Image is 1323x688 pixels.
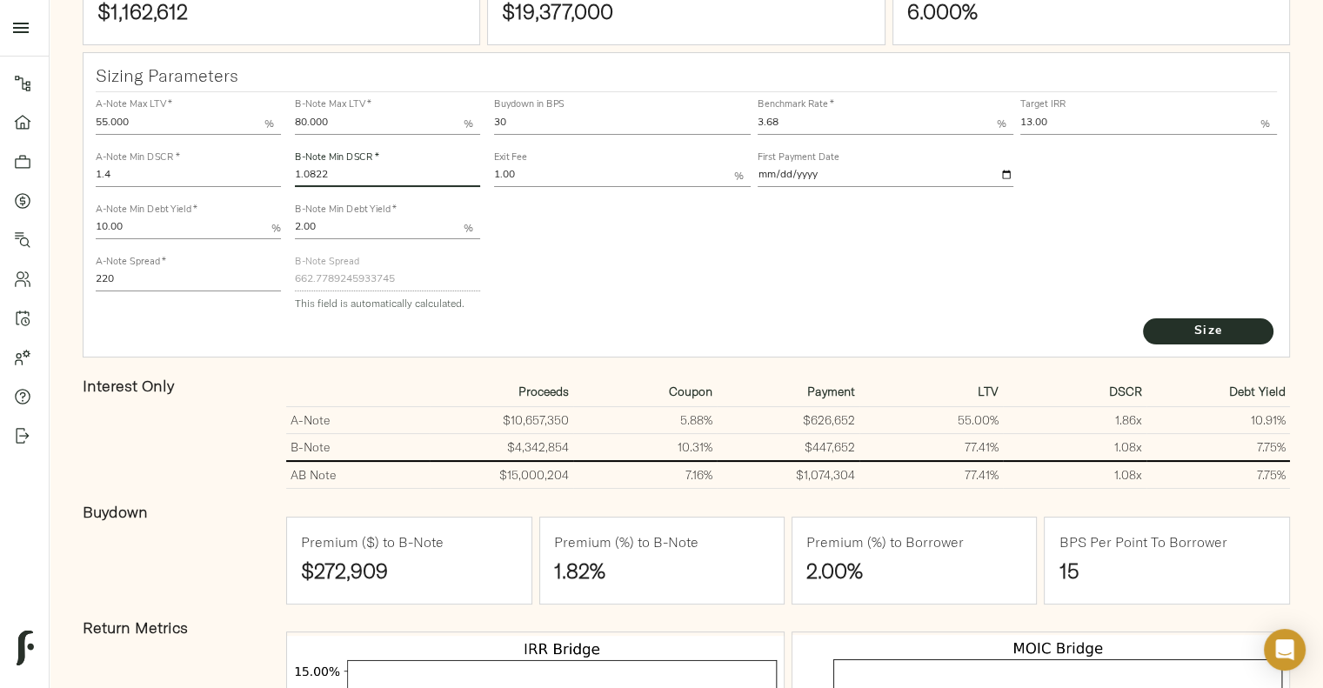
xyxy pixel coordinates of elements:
img: logo [17,631,34,665]
td: $15,000,204 [430,461,573,489]
td: 7.75% [1146,461,1290,489]
p: % [1260,117,1270,132]
p: % [464,117,473,132]
h6: Premium (%) to B-Note [554,531,698,554]
label: A-Note Max LTV [96,101,172,110]
td: 7.16% [573,461,717,489]
strong: Proceeds [518,384,569,399]
td: 7.75% [1146,434,1290,462]
td: $447,652 [717,434,860,462]
td: A-Note [286,407,430,434]
strong: 15 [1059,558,1079,584]
td: 1.86 x [1003,407,1146,434]
strong: Payment [807,384,855,399]
td: 1.08 x [1003,434,1146,462]
span: Size [1160,321,1256,343]
strong: Interest Only [83,376,174,396]
td: 77.41% [859,434,1003,462]
label: Buydown in BPS [494,101,565,110]
p: % [464,221,473,237]
td: AB Note [286,461,430,489]
strong: Return Metrics [83,618,188,638]
td: $10,657,350 [430,407,573,434]
h3: Sizing Parameters [96,65,1277,85]
td: $1,074,304 [717,461,860,489]
strong: 2.00% [806,558,863,584]
label: First Payment Date [758,153,839,163]
label: A-Note Spread [96,258,165,268]
strong: Debt Yield [1229,384,1286,399]
td: B-Note [286,434,430,462]
td: 10.31% [573,434,717,462]
td: 55.00% [859,407,1003,434]
h6: Premium ($) to B-Note [301,531,444,554]
label: B-Note Min Debt Yield [295,205,396,215]
td: 77.41% [859,461,1003,489]
p: % [997,117,1006,132]
strong: Coupon [669,384,712,399]
h6: BPS Per Point To Borrower [1059,531,1226,554]
strong: $272,909 [301,558,388,584]
strong: DSCR [1109,384,1142,399]
td: 10.91% [1146,407,1290,434]
button: Size [1143,318,1273,344]
p: % [271,221,281,237]
label: A-Note Min Debt Yield [96,205,197,215]
label: A-Note Min DSCR [96,153,179,163]
td: 1.08 x [1003,461,1146,489]
strong: Buydown [83,502,148,522]
label: B-Note Min DSCR [295,153,378,163]
label: B-Note Max LTV [295,101,371,110]
label: Exit Fee [494,153,527,163]
label: Benchmark Rate [758,101,834,110]
td: 5.88% [573,407,717,434]
h6: Premium (%) to Borrower [806,531,964,554]
label: Target IRR [1020,101,1066,110]
strong: LTV [978,384,999,399]
td: $4,342,854 [430,434,573,462]
strong: 1.82% [554,558,605,584]
p: % [264,117,274,132]
div: Open Intercom Messenger [1264,629,1306,671]
label: B-Note Spread [295,258,359,268]
p: % [734,169,744,184]
p: This field is automatically calculated. [295,295,480,312]
td: $626,652 [717,407,860,434]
